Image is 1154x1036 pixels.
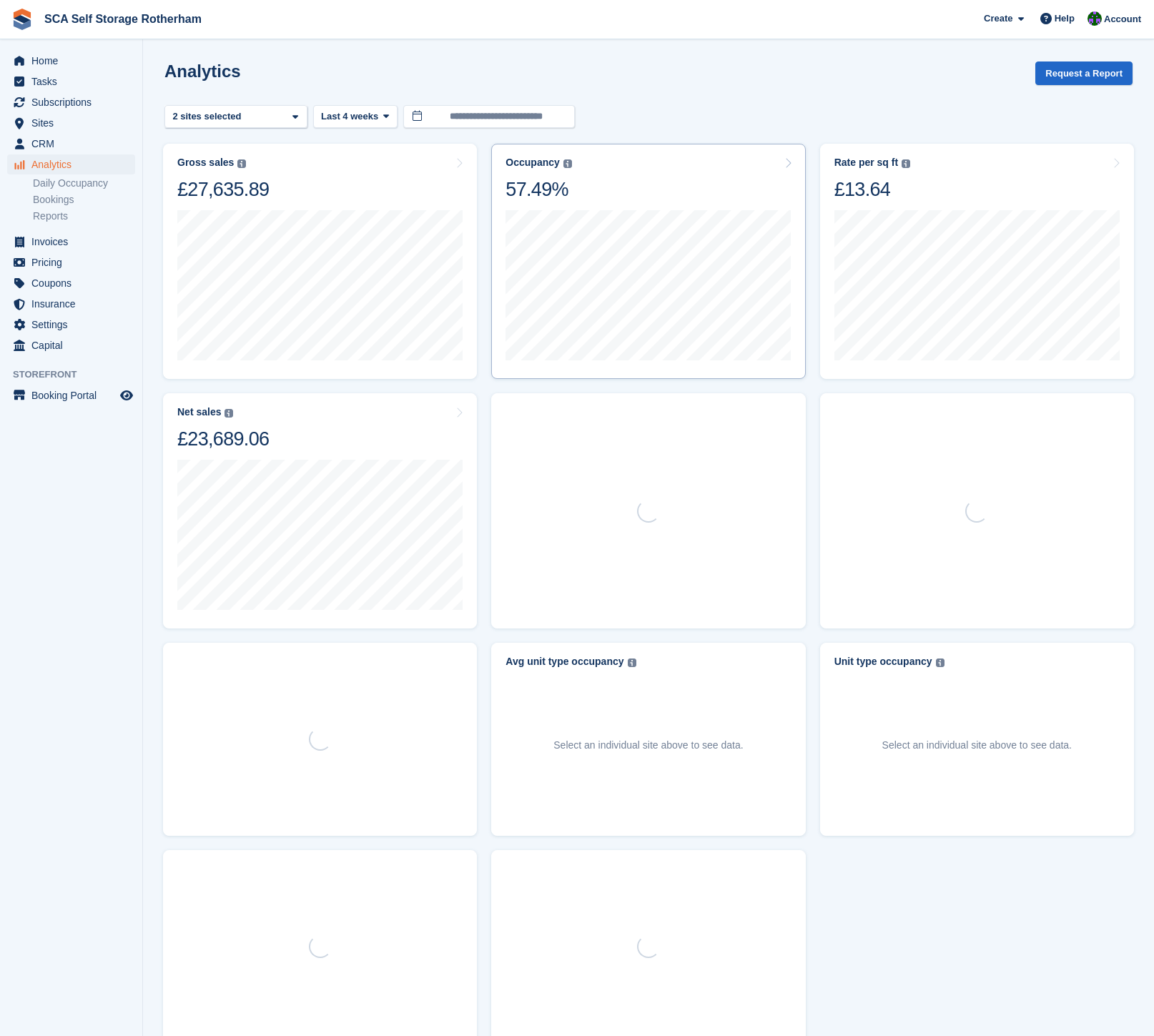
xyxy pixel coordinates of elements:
span: Capital [31,335,117,355]
p: Select an individual site above to see data. [882,738,1072,753]
img: icon-info-grey-7440780725fd019a000dd9b08b2336e03edf1995a4989e88bcd33f0948082b44.svg [563,159,572,168]
img: icon-info-grey-7440780725fd019a000dd9b08b2336e03edf1995a4989e88bcd33f0948082b44.svg [936,658,945,667]
span: Account [1104,12,1141,26]
a: menu [7,51,135,71]
div: Unit type occupancy [834,656,932,668]
span: Subscriptions [31,92,117,112]
p: Select an individual site above to see data. [553,738,743,753]
span: Storefront [13,367,142,382]
img: icon-info-grey-7440780725fd019a000dd9b08b2336e03edf1995a4989e88bcd33f0948082b44.svg [628,658,636,667]
img: Ross Chapman [1088,11,1102,26]
a: menu [7,232,135,252]
button: Request a Report [1035,61,1133,85]
div: 57.49% [506,177,571,202]
img: icon-info-grey-7440780725fd019a000dd9b08b2336e03edf1995a4989e88bcd33f0948082b44.svg [902,159,910,168]
a: menu [7,92,135,112]
a: menu [7,385,135,405]
a: Bookings [33,193,135,207]
a: menu [7,252,135,272]
a: menu [7,71,135,92]
a: menu [7,294,135,314]
img: stora-icon-8386f47178a22dfd0bd8f6a31ec36ba5ce8667c1dd55bd0f319d3a0aa187defe.svg [11,9,33,30]
img: icon-info-grey-7440780725fd019a000dd9b08b2336e03edf1995a4989e88bcd33f0948082b44.svg [237,159,246,168]
img: icon-info-grey-7440780725fd019a000dd9b08b2336e03edf1995a4989e88bcd33f0948082b44.svg [225,409,233,418]
button: Last 4 weeks [313,105,398,129]
span: CRM [31,134,117,154]
div: 2 sites selected [170,109,247,124]
a: Preview store [118,387,135,404]
a: Daily Occupancy [33,177,135,190]
div: Net sales [177,406,221,418]
div: Gross sales [177,157,234,169]
a: menu [7,335,135,355]
a: menu [7,154,135,174]
div: Avg unit type occupancy [506,656,623,668]
span: Tasks [31,71,117,92]
span: Help [1055,11,1075,26]
span: Booking Portal [31,385,117,405]
span: Analytics [31,154,117,174]
a: menu [7,273,135,293]
span: Create [984,11,1012,26]
span: Coupons [31,273,117,293]
span: Invoices [31,232,117,252]
span: Settings [31,315,117,335]
div: Rate per sq ft [834,157,898,169]
span: Insurance [31,294,117,314]
span: Pricing [31,252,117,272]
span: Sites [31,113,117,133]
a: SCA Self Storage Rotherham [39,7,207,31]
a: menu [7,113,135,133]
div: £27,635.89 [177,177,269,202]
a: menu [7,134,135,154]
div: £23,689.06 [177,427,269,451]
h2: Analytics [164,61,241,81]
span: Last 4 weeks [321,109,378,124]
a: Reports [33,209,135,223]
div: £13.64 [834,177,910,202]
a: menu [7,315,135,335]
span: Home [31,51,117,71]
div: Occupancy [506,157,559,169]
